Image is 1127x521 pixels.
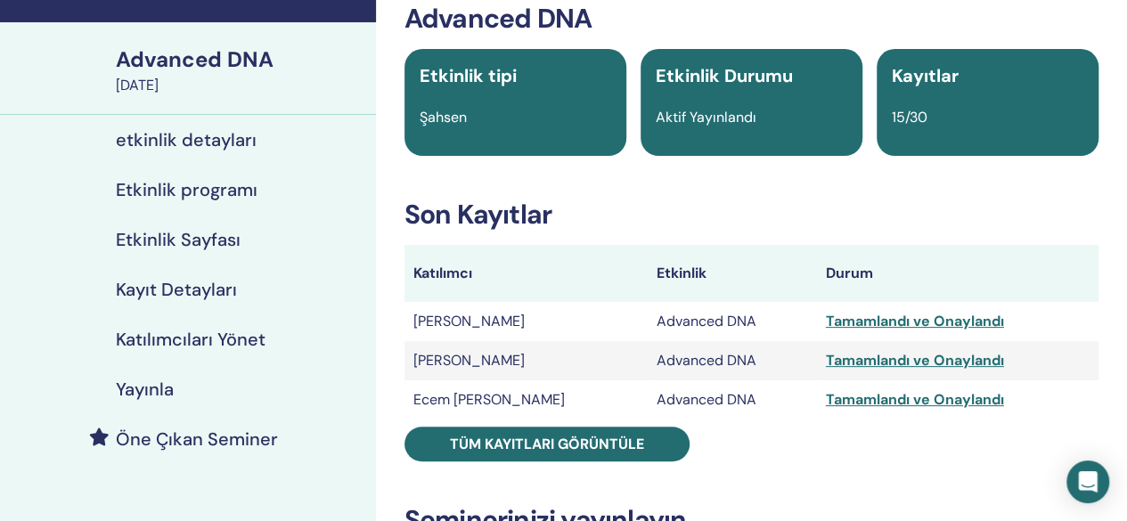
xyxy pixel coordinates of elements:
[116,45,365,75] div: Advanced DNA
[404,341,648,380] td: [PERSON_NAME]
[116,229,241,250] h4: Etkinlik Sayfası
[116,129,257,151] h4: etkinlik detayları
[105,45,376,96] a: Advanced DNA[DATE]
[116,428,278,450] h4: Öne Çıkan Seminer
[648,341,817,380] td: Advanced DNA
[826,389,1090,411] div: Tamamlandı ve Onaylandı
[404,199,1098,231] h3: Son Kayıtlar
[404,245,648,302] th: Katılımcı
[892,64,959,87] span: Kayıtlar
[404,380,648,419] td: Ecem [PERSON_NAME]
[420,64,517,87] span: Etkinlik tipi
[420,108,467,126] span: Şahsen
[656,108,756,126] span: Aktif Yayınlandı
[450,435,644,453] span: Tüm kayıtları görüntüle
[404,3,1098,35] h3: Advanced DNA
[1066,460,1109,503] div: Open Intercom Messenger
[648,245,817,302] th: Etkinlik
[116,329,265,350] h4: Katılımcıları Yönet
[116,179,257,200] h4: Etkinlik programı
[826,311,1090,332] div: Tamamlandı ve Onaylandı
[116,279,237,300] h4: Kayıt Detayları
[817,245,1098,302] th: Durum
[648,380,817,419] td: Advanced DNA
[116,379,174,400] h4: Yayınla
[656,64,793,87] span: Etkinlik Durumu
[116,75,365,96] div: [DATE]
[648,302,817,341] td: Advanced DNA
[892,108,927,126] span: 15/30
[826,350,1090,371] div: Tamamlandı ve Onaylandı
[404,427,690,461] a: Tüm kayıtları görüntüle
[404,302,648,341] td: [PERSON_NAME]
